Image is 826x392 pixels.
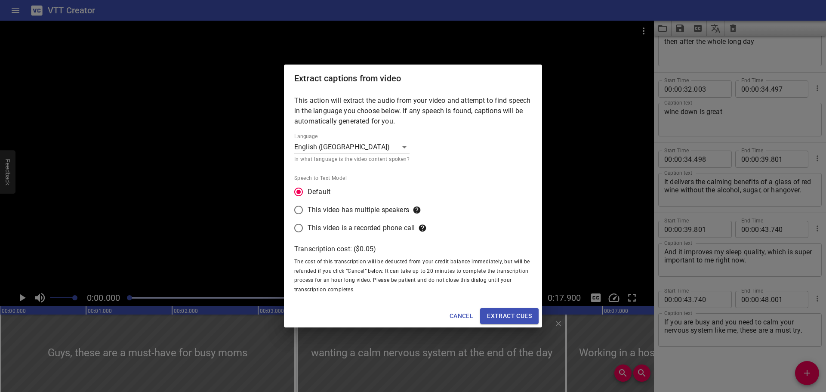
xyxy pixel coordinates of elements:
[487,311,532,321] span: Extract cues
[294,96,532,127] p: This action will extract the audio from your video and attempt to find speech in the language you...
[308,223,415,233] p: This video is a recorded phone call
[294,174,532,183] span: Speech to Text Model
[308,187,330,197] span: Default
[308,205,409,215] p: This video has multiple speakers
[294,259,530,293] span: The cost of this transcription will be deducted from your credit balance immediately, but will be...
[418,224,427,232] svg: Choose this for very low bit rate audio, like you would hear through a phone speaker
[294,155,410,164] p: In what language is the video content spoken?
[413,206,421,214] svg: This option seems to work well for Zoom/Video conferencing calls
[294,134,317,139] label: Language
[294,140,410,154] div: English ([GEOGRAPHIC_DATA])
[294,244,532,254] p: Transcription cost: ($ 0.05 )
[294,183,532,237] div: speechModel
[294,71,401,85] h6: Extract captions from video
[450,311,473,321] span: Cancel
[480,308,539,324] button: Extract cues
[446,308,477,324] button: Cancel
